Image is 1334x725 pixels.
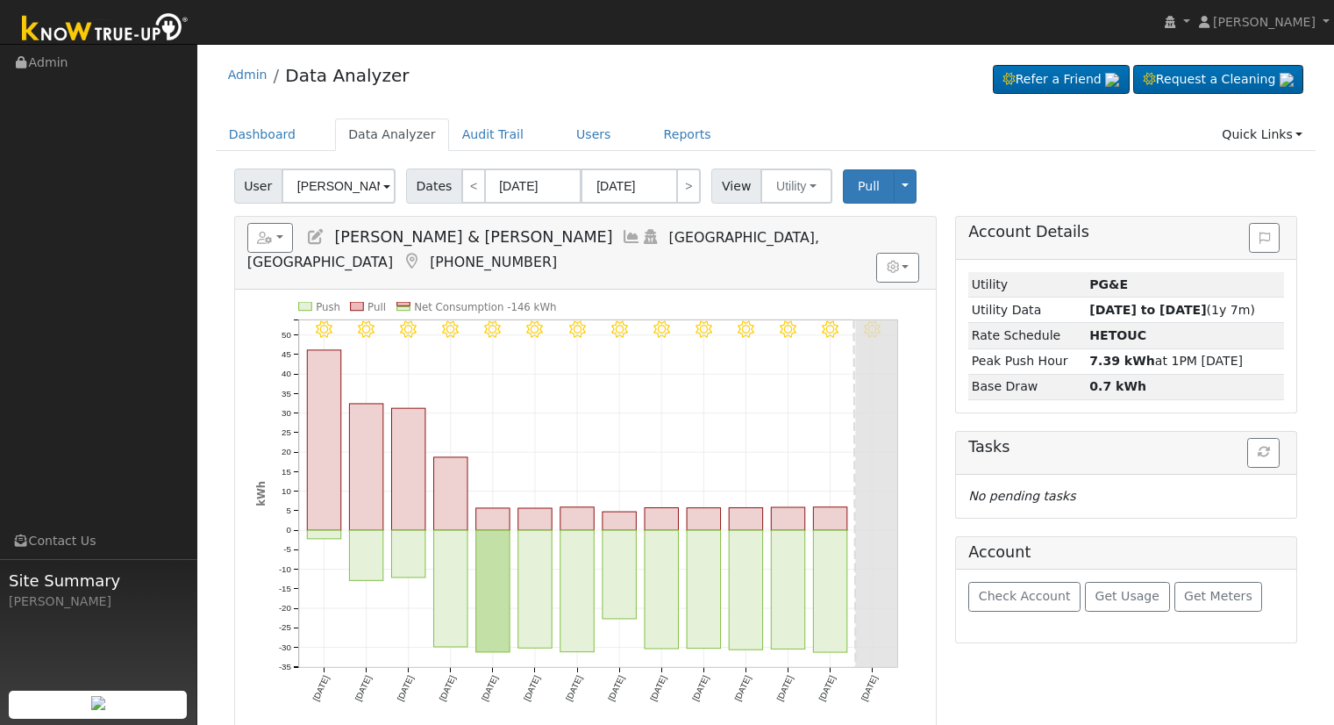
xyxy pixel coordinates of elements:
a: Users [563,118,624,151]
text: -25 [279,622,291,632]
rect: onclick="" [518,530,552,648]
span: Site Summary [9,569,188,592]
a: Multi-Series Graph [622,228,641,246]
text: 30 [282,408,291,418]
span: Check Account [979,589,1071,603]
rect: onclick="" [307,530,340,539]
text: [DATE] [564,674,584,702]
i: 9/04 - Clear [696,320,712,337]
strong: [DATE] to [DATE] [1089,303,1206,317]
text: 25 [282,427,291,437]
rect: onclick="" [603,530,636,619]
rect: onclick="" [729,530,762,650]
i: 8/29 - Clear [442,320,459,337]
rect: onclick="" [391,408,424,530]
text: [DATE] [648,674,668,702]
rect: onclick="" [645,507,678,530]
i: 9/06 - Clear [780,320,796,337]
text: kWh [254,481,267,506]
rect: onclick="" [645,530,678,649]
a: Dashboard [216,118,310,151]
text: [DATE] [732,674,753,702]
span: Dates [406,169,462,204]
text: -35 [279,662,291,671]
rect: onclick="" [391,530,424,578]
span: Pull [858,179,880,193]
text: [DATE] [860,674,880,702]
button: Get Meters [1174,582,1263,612]
text: [DATE] [690,674,710,702]
a: Quick Links [1209,118,1316,151]
a: Edit User (29095) [306,228,325,246]
strong: P [1089,328,1146,342]
rect: onclick="" [771,530,804,649]
rect: onclick="" [560,530,594,652]
rect: onclick="" [433,457,467,530]
button: Get Usage [1085,582,1170,612]
text: -15 [279,584,291,593]
rect: onclick="" [475,530,509,652]
a: Reports [651,118,724,151]
button: Pull [843,169,895,204]
td: Base Draw [968,374,1086,399]
rect: onclick="" [771,507,804,530]
text: 40 [282,369,291,378]
button: Refresh [1247,438,1280,468]
i: 8/26 - Clear [316,320,332,337]
text: 10 [282,486,291,496]
i: 9/05 - Clear [738,320,754,337]
td: Rate Schedule [968,323,1086,348]
span: [PERSON_NAME] & [PERSON_NAME] [334,228,612,246]
rect: onclick="" [603,512,636,530]
input: Select a User [282,169,396,204]
span: [PERSON_NAME] [1213,15,1316,29]
text: [DATE] [437,674,457,702]
span: User [234,169,282,204]
text: -20 [279,603,292,613]
a: Data Analyzer [285,65,409,86]
td: Utility [968,272,1086,298]
text: Push [316,301,340,313]
a: Refer a Friend [993,65,1130,95]
text: [DATE] [480,674,500,702]
text: [DATE] [395,674,415,702]
i: 8/28 - Clear [400,320,417,337]
text: [DATE] [774,674,795,702]
a: > [676,169,701,204]
i: 8/27 - Clear [358,320,375,337]
text: -30 [279,642,292,652]
text: 45 [282,349,291,359]
img: retrieve [1280,73,1294,87]
i: No pending tasks [968,489,1075,503]
button: Check Account [968,582,1081,612]
text: -10 [279,564,292,574]
img: Know True-Up [13,10,197,49]
rect: onclick="" [687,530,720,649]
text: 20 [282,447,291,456]
rect: onclick="" [729,507,762,530]
text: 35 [282,388,291,398]
i: 9/03 - Clear [653,320,670,337]
rect: onclick="" [813,507,846,530]
text: -5 [283,544,291,554]
strong: ID: 16744434, authorized: 05/16/25 [1089,277,1128,291]
i: 8/30 - Clear [484,320,501,337]
i: 9/01 - Clear [568,320,585,337]
h5: Account [968,543,1031,561]
text: [DATE] [310,674,331,702]
rect: onclick="" [307,350,340,530]
text: 50 [282,330,291,340]
text: Net Consumption -146 kWh [414,301,556,313]
text: [DATE] [353,674,373,702]
rect: onclick="" [813,530,846,652]
text: 5 [286,506,290,515]
strong: 7.39 kWh [1089,354,1155,368]
a: Map [402,253,421,270]
span: [PHONE_NUMBER] [430,254,557,270]
img: retrieve [91,696,105,710]
text: 0 [286,525,291,535]
span: Get Usage [1095,589,1159,603]
img: retrieve [1105,73,1119,87]
h5: Account Details [968,223,1284,241]
rect: onclick="" [475,508,509,530]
